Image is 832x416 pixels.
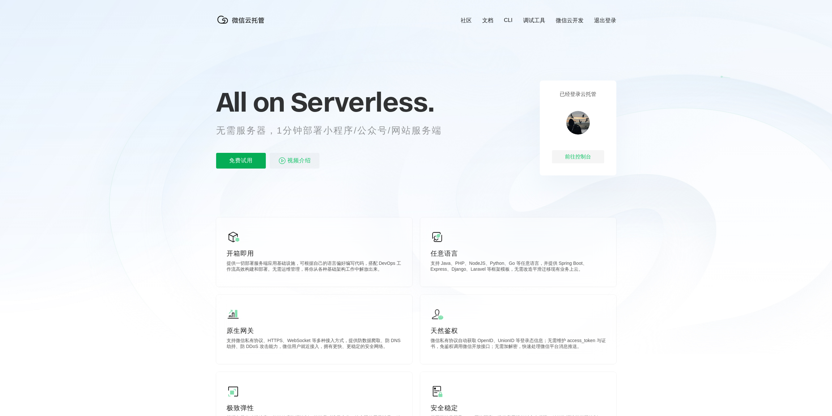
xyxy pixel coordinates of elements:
[227,326,402,335] p: 原生网关
[227,249,402,258] p: 开箱即用
[431,261,606,274] p: 支持 Java、PHP、NodeJS、Python、Go 等任意语言，并提供 Spring Boot、Express、Django、Laravel 等框架模板，无需改造平滑迁移现有业务上云。
[287,153,311,169] span: 视频介绍
[216,85,284,118] span: All on
[431,326,606,335] p: 天然鉴权
[227,403,402,412] p: 极致弹性
[431,249,606,258] p: 任意语言
[560,91,596,98] p: 已经登录云托管
[556,17,584,24] a: 微信云开发
[216,22,268,27] a: 微信云托管
[291,85,434,118] span: Serverless.
[504,17,512,24] a: CLI
[594,17,616,24] a: 退出登录
[227,338,402,351] p: 支持微信私有协议、HTTPS、WebSocket 等多种接入方式，提供防数据爬取、防 DNS 劫持、防 DDoS 攻击能力，微信用户就近接入，拥有更快、更稳定的安全网络。
[431,403,606,412] p: 安全稳定
[431,338,606,351] p: 微信私有协议自动获取 OpenID、UnionID 等登录态信息；无需维护 access_token 与证书，免鉴权调用微信开放接口；无需加解密，快速处理微信平台消息推送。
[227,261,402,274] p: 提供一切部署服务端应用基础设施，可根据自己的语言偏好编写代码，搭配 DevOps 工作流高效构建和部署。无需运维管理，将你从各种基础架构工作中解放出来。
[461,17,472,24] a: 社区
[216,153,266,169] p: 免费试用
[523,17,545,24] a: 调试工具
[216,13,268,26] img: 微信云托管
[278,157,286,165] img: video_play.svg
[482,17,493,24] a: 文档
[552,150,604,163] div: 前往控制台
[216,124,454,137] p: 无需服务器，1分钟部署小程序/公众号/网站服务端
